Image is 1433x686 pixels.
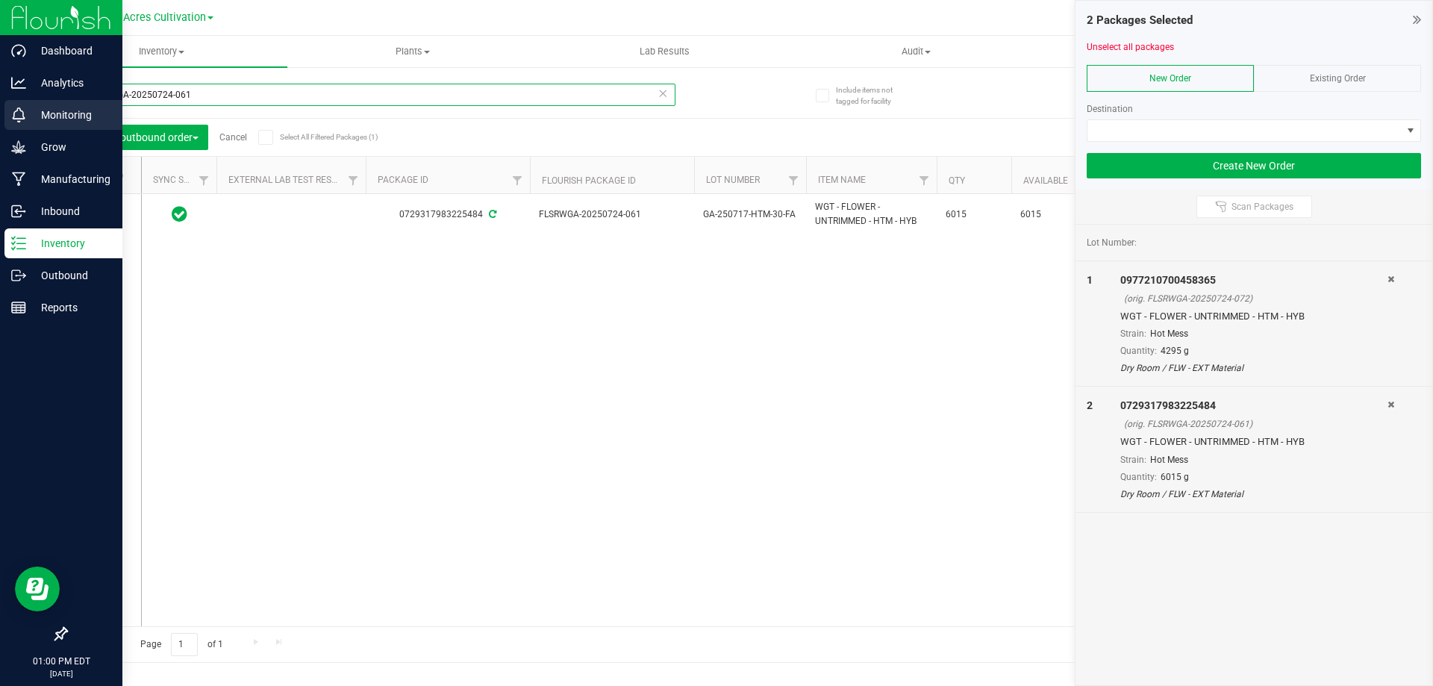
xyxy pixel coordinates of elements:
[1120,398,1387,414] div: 0729317983225484
[1023,175,1068,186] a: Available
[7,668,116,679] p: [DATE]
[341,168,366,193] a: Filter
[128,633,235,656] span: Page of 1
[1150,455,1188,465] span: Hot Mess
[11,204,26,219] inline-svg: Inbound
[946,208,1002,222] span: 6015
[1087,153,1421,178] button: Create New Order
[542,175,636,186] a: Flourish Package ID
[1161,346,1189,356] span: 4295 g
[505,168,530,193] a: Filter
[1231,201,1293,213] span: Scan Packages
[11,236,26,251] inline-svg: Inventory
[11,75,26,90] inline-svg: Analytics
[287,36,539,67] a: Plants
[1087,236,1137,249] span: Lot Number:
[1087,104,1133,114] span: Destination
[706,175,760,185] a: Lot Number
[36,36,287,67] a: Inventory
[836,84,911,107] span: Include items not tagged for facility
[26,299,116,317] p: Reports
[791,45,1041,58] span: Audit
[1087,274,1093,286] span: 1
[15,567,60,611] iframe: Resource center
[1120,434,1387,449] div: WGT - FLOWER - UNTRIMMED - HTM - HYB
[11,107,26,122] inline-svg: Monitoring
[172,204,187,225] span: In Sync
[658,84,668,103] span: Clear
[78,125,208,150] button: Add to outbound order
[91,11,206,24] span: Green Acres Cultivation
[26,42,116,60] p: Dashboard
[87,131,199,143] span: Add to outbound order
[11,300,26,315] inline-svg: Reports
[7,655,116,668] p: 01:00 PM EDT
[1120,328,1146,339] span: Strain:
[11,140,26,155] inline-svg: Grow
[26,170,116,188] p: Manufacturing
[1150,328,1188,339] span: Hot Mess
[11,172,26,187] inline-svg: Manufacturing
[1120,309,1387,324] div: WGT - FLOWER - UNTRIMMED - HTM - HYB
[1020,208,1077,222] span: 6015
[26,74,116,92] p: Analytics
[26,138,116,156] p: Grow
[1161,472,1189,482] span: 6015 g
[487,209,496,219] span: Sync from Compliance System
[790,36,1042,67] a: Audit
[26,234,116,252] p: Inventory
[1124,292,1387,305] div: (orig. FLSRWGA-20250724-072)
[912,168,937,193] a: Filter
[192,168,216,193] a: Filter
[66,84,675,106] input: Search Package ID, Item Name, SKU, Lot or Part Number...
[1120,361,1387,375] div: Dry Room / FLW - EXT Material
[153,175,210,185] a: Sync Status
[949,175,965,186] a: Qty
[539,36,790,67] a: Lab Results
[815,200,928,228] span: WGT - FLOWER - UNTRIMMED - HTM - HYB
[1196,196,1312,218] button: Scan Packages
[11,43,26,58] inline-svg: Dashboard
[26,266,116,284] p: Outbound
[1310,73,1366,84] span: Existing Order
[703,208,797,222] span: GA-250717-HTM-30-FA
[36,45,287,58] span: Inventory
[11,268,26,283] inline-svg: Outbound
[378,175,428,185] a: Package ID
[539,208,685,222] span: FLSRWGA-20250724-061
[26,106,116,124] p: Monitoring
[228,175,346,185] a: External Lab Test Result
[1120,346,1157,356] span: Quantity:
[219,132,247,143] a: Cancel
[1087,399,1093,411] span: 2
[1120,487,1387,501] div: Dry Room / FLW - EXT Material
[1087,42,1174,52] a: Unselect all packages
[171,633,198,656] input: 1
[781,168,806,193] a: Filter
[363,208,532,222] div: 0729317983225484
[1120,455,1146,465] span: Strain:
[1124,417,1387,431] div: (orig. FLSRWGA-20250724-061)
[818,175,866,185] a: Item Name
[1149,73,1191,84] span: New Order
[288,45,538,58] span: Plants
[1120,472,1157,482] span: Quantity:
[1120,272,1387,288] div: 0977210700458365
[280,133,355,141] span: Select All Filtered Packages (1)
[619,45,710,58] span: Lab Results
[26,202,116,220] p: Inbound
[1042,36,1293,67] a: Inventory Counts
